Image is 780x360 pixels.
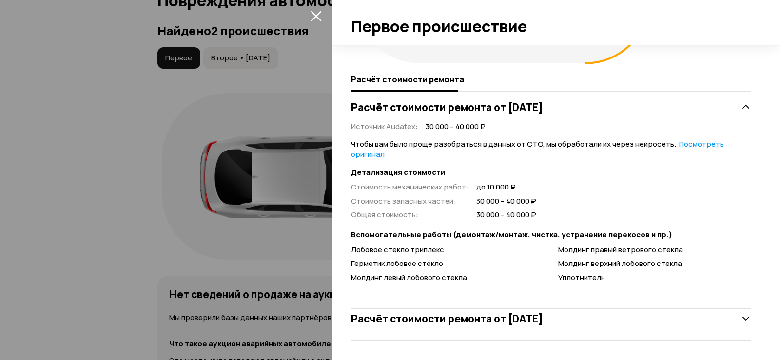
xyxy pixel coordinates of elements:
[351,75,464,84] span: Расчёт стоимости ремонта
[351,245,444,255] span: Лобовое стекло триплекс
[351,182,468,192] span: Стоимость механических работ :
[351,258,443,268] span: Герметик лобовое стекло
[351,312,543,325] h3: Расчёт стоимости ремонта от [DATE]
[426,122,486,132] span: 30 000 – 40 000 ₽
[558,258,682,268] span: Молдинг верхний лобового стекла
[558,272,605,283] span: Уплотнитель
[351,101,543,114] h3: Расчёт стоимости ремонта от [DATE]
[476,196,536,207] span: 30 000 – 40 000 ₽
[351,139,724,159] a: Посмотреть оригинал
[476,182,536,192] span: до 10 000 ₽
[351,139,724,159] span: Чтобы вам было проще разобраться в данных от СТО, мы обработали их через нейросеть.
[351,168,751,178] strong: Детализация стоимости
[558,245,683,255] span: Молдинг правый ветрового стекла
[308,8,324,23] button: закрыть
[351,121,418,132] span: Источник Audatex :
[351,272,467,283] span: Молдинг левый лобового стекла
[476,210,536,220] span: 30 000 – 40 000 ₽
[351,209,418,220] span: Общая стоимость :
[351,230,751,240] strong: Вспомогательные работы (демонтаж/монтаж, чистка, устранение перекосов и пр.)
[351,196,456,206] span: Стоимость запасных частей :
